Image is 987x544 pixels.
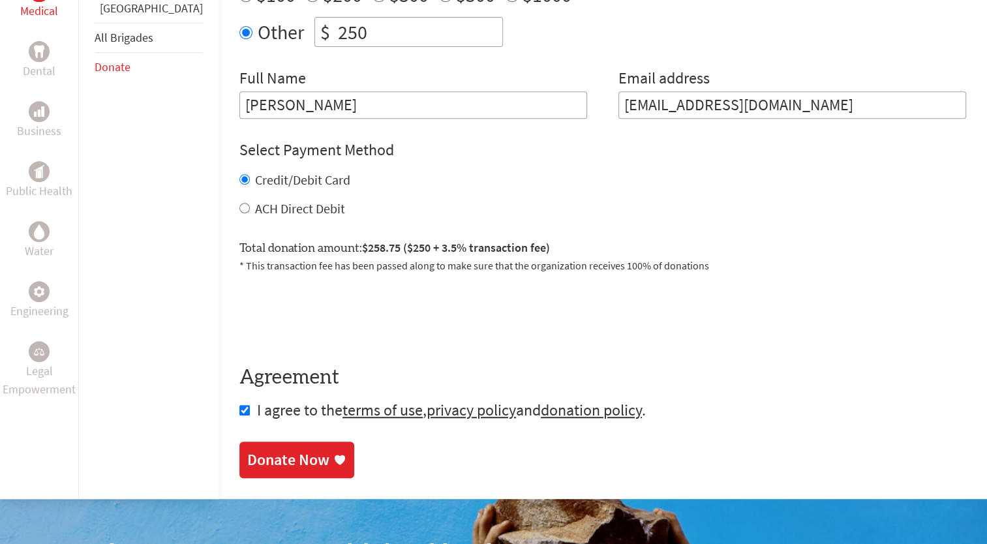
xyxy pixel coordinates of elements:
[257,400,646,420] span: I agree to the , and .
[34,224,44,239] img: Water
[20,2,58,20] p: Medical
[6,182,72,200] p: Public Health
[10,302,68,320] p: Engineering
[239,239,550,258] label: Total donation amount:
[239,91,587,119] input: Enter Full Name
[315,18,335,46] div: $
[34,106,44,117] img: Business
[3,341,76,399] a: Legal EmpowermentLegal Empowerment
[255,172,350,188] label: Credit/Debit Card
[6,161,72,200] a: Public HealthPublic Health
[34,348,44,355] img: Legal Empowerment
[17,122,61,140] p: Business
[34,46,44,58] img: Dental
[618,91,966,119] input: Your Email
[95,53,203,82] li: Donate
[29,101,50,122] div: Business
[239,68,306,91] label: Full Name
[34,165,44,178] img: Public Health
[239,258,966,273] p: * This transaction fee has been passed along to make sure that the organization receives 100% of ...
[541,400,642,420] a: donation policy
[17,101,61,140] a: BusinessBusiness
[258,17,304,47] label: Other
[29,161,50,182] div: Public Health
[29,281,50,302] div: Engineering
[255,200,345,217] label: ACH Direct Debit
[29,221,50,242] div: Water
[247,449,329,470] div: Donate Now
[23,62,55,80] p: Dental
[239,289,438,340] iframe: reCAPTCHA
[10,281,68,320] a: EngineeringEngineering
[100,1,203,16] a: [GEOGRAPHIC_DATA]
[427,400,516,420] a: privacy policy
[342,400,423,420] a: terms of use
[95,23,203,53] li: All Brigades
[239,140,966,160] h4: Select Payment Method
[95,30,153,45] a: All Brigades
[95,59,130,74] a: Donate
[3,362,76,399] p: Legal Empowerment
[29,41,50,62] div: Dental
[34,286,44,297] img: Engineering
[23,41,55,80] a: DentalDental
[239,442,354,478] a: Donate Now
[25,221,53,260] a: WaterWater
[239,366,966,389] h4: Agreement
[618,68,710,91] label: Email address
[29,341,50,362] div: Legal Empowerment
[25,242,53,260] p: Water
[362,240,550,255] span: $258.75 ($250 + 3.5% transaction fee)
[335,18,502,46] input: Enter Amount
